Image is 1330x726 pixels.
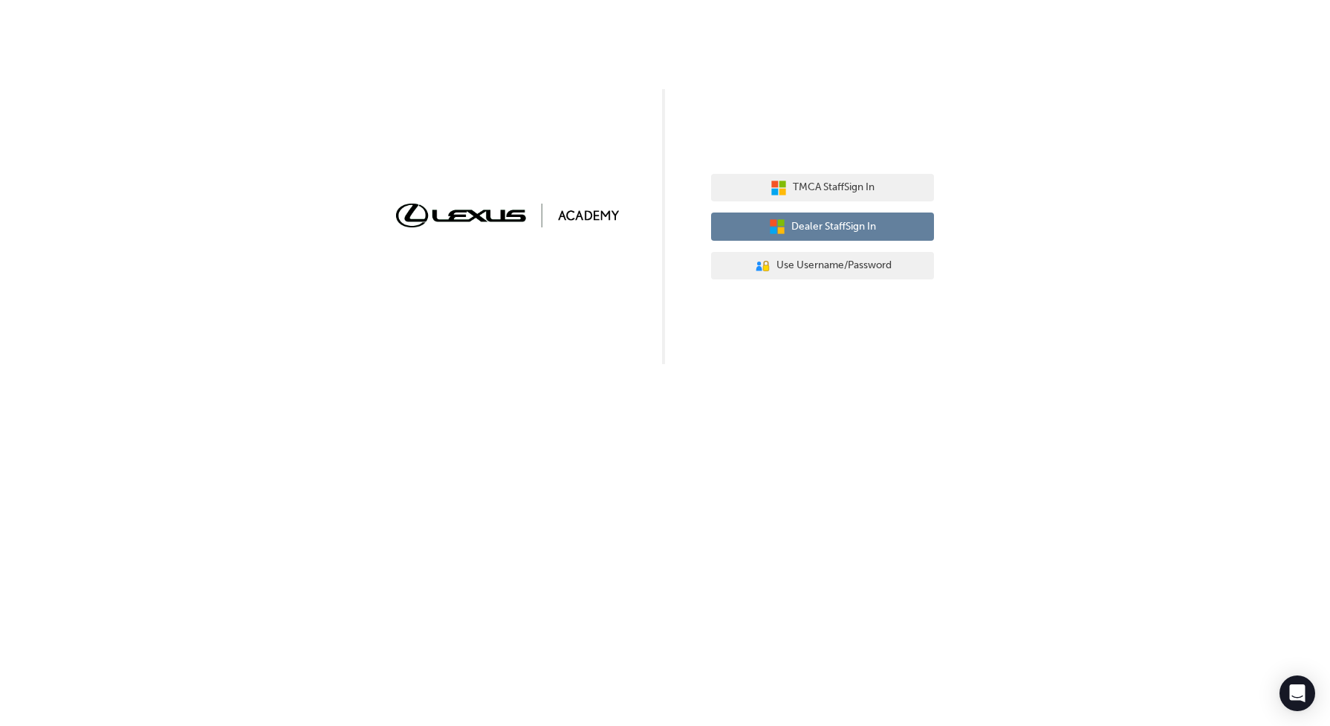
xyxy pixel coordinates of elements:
span: Dealer Staff Sign In [791,218,876,236]
img: Trak [396,204,619,227]
button: TMCA StaffSign In [711,174,934,202]
span: TMCA Staff Sign In [793,179,875,196]
div: Open Intercom Messenger [1279,675,1315,711]
button: Use Username/Password [711,252,934,280]
span: Use Username/Password [776,257,892,274]
button: Dealer StaffSign In [711,213,934,241]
